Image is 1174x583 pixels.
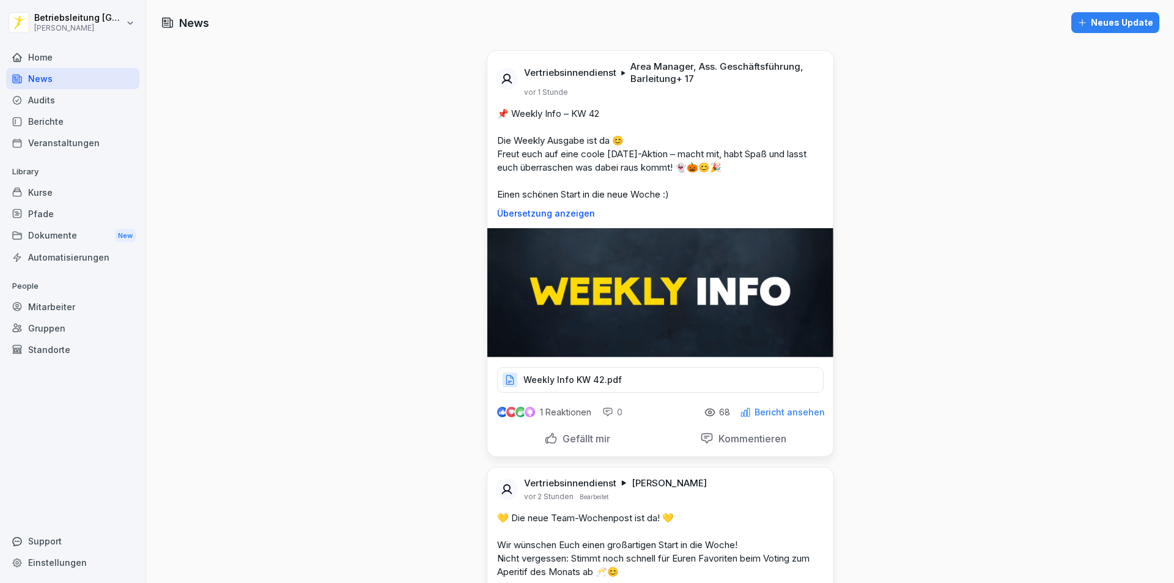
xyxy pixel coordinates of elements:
a: Home [6,46,139,68]
p: 68 [719,407,730,417]
img: love [507,407,516,417]
p: Bearbeitet [580,492,608,502]
a: News [6,68,139,89]
img: celebrate [515,407,526,417]
a: Veranstaltungen [6,132,139,154]
p: Area Manager, Ass. Geschäftsführung, Barleitung + 17 [630,61,819,85]
p: Übersetzung anzeigen [497,209,824,218]
a: Gruppen [6,317,139,339]
div: Dokumente [6,225,139,247]
img: like [497,407,507,417]
p: 📌 Weekly Info – KW 42 Die Weekly Ausgabe ist da 😊 Freut euch auf eine coole [DATE]-Aktion – macht... [497,107,824,201]
img: voxm6bmoftu0pi8jybjpepa1.png [487,228,833,357]
p: Weekly Info KW 42.pdf [523,374,622,386]
div: 0 [602,406,622,418]
p: Library [6,162,139,182]
p: Betriebsleitung [GEOGRAPHIC_DATA] [34,13,124,23]
a: Kurse [6,182,139,203]
p: Gefällt mir [558,433,610,445]
p: vor 2 Stunden [524,492,574,502]
a: Berichte [6,111,139,132]
p: 1 Reaktionen [540,407,591,417]
p: Vertriebsinnendienst [524,67,616,79]
div: Neues Update [1077,16,1153,29]
a: Audits [6,89,139,111]
p: 💛 Die neue Team-Wochenpost ist da! 💛 Wir wünschen Euch einen großartigen Start in die Woche! Nich... [497,511,824,579]
a: DokumenteNew [6,225,139,247]
h1: News [179,15,209,31]
a: Mitarbeiter [6,296,139,317]
a: Standorte [6,339,139,360]
a: Pfade [6,203,139,225]
p: [PERSON_NAME] [34,24,124,32]
a: Automatisierungen [6,247,139,268]
a: Einstellungen [6,552,139,573]
p: Bericht ansehen [755,407,825,417]
button: Neues Update [1071,12,1159,33]
img: inspiring [525,407,535,418]
div: Support [6,530,139,552]
a: Weekly Info KW 42.pdf [497,377,824,390]
p: vor 1 Stunde [524,87,568,97]
p: Kommentieren [714,433,786,445]
p: [PERSON_NAME] [632,477,707,489]
p: People [6,277,139,296]
p: Vertriebsinnendienst [524,477,616,489]
div: New [115,229,136,243]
